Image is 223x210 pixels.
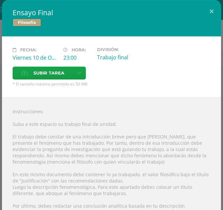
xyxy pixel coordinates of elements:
div: 23:00 [63,54,92,61]
h2: Ensayo Final [13,8,210,17]
div: Viernes 10 de Octubre [13,54,58,61]
span: Fecha: [20,47,36,52]
span: Filosofía [13,19,41,26]
div: Trabajo final [97,54,142,61]
span: * El tamaño máximo permitido es 50 MB [13,81,210,87]
span: Hora: [72,47,86,52]
label: División: [97,47,142,52]
span: Subir tarea [33,67,64,79]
